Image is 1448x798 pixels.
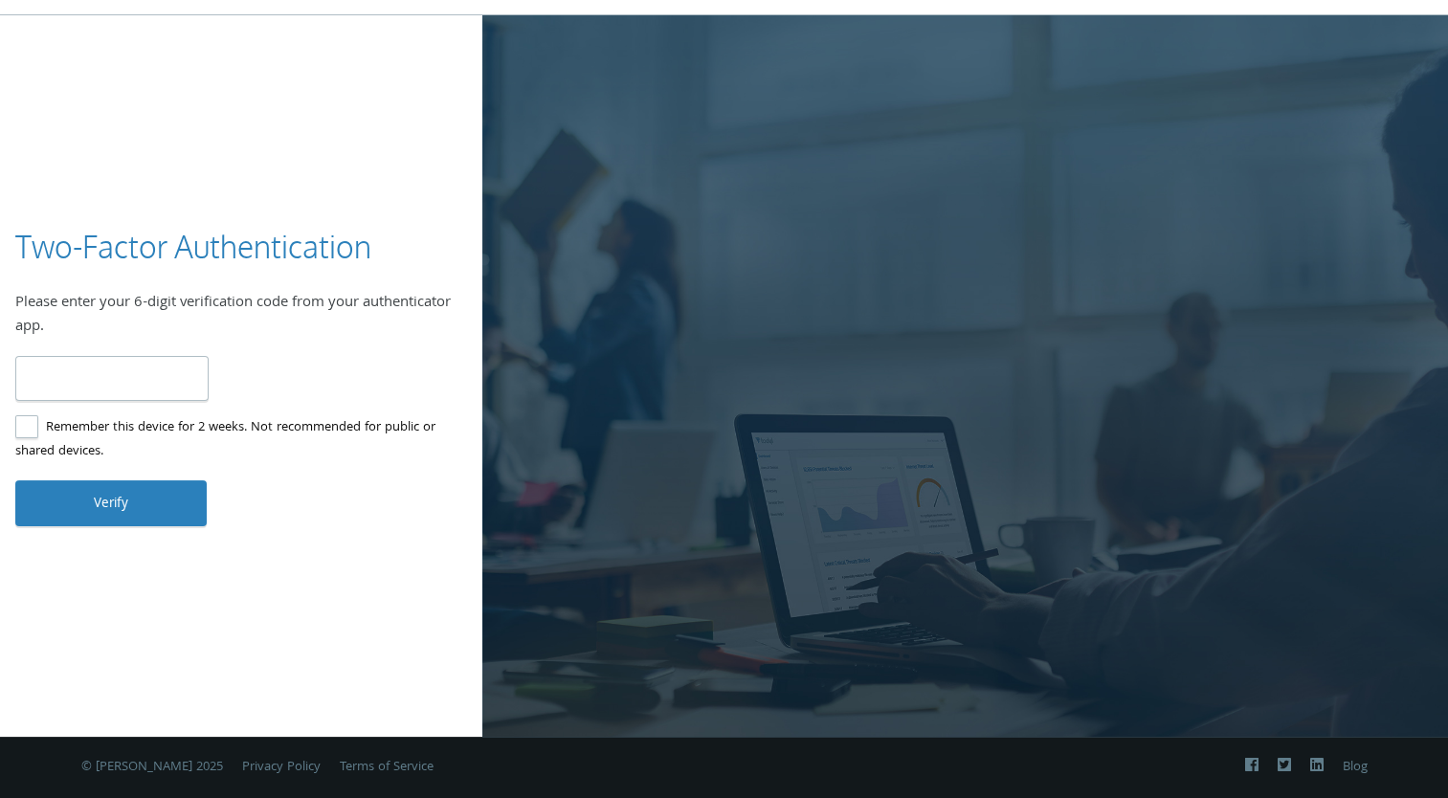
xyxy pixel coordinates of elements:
[15,480,207,526] button: Verify
[15,292,467,341] div: Please enter your 6-digit verification code from your authenticator app.
[81,757,223,778] span: © [PERSON_NAME] 2025
[15,416,452,464] label: Remember this device for 2 weeks. Not recommended for public or shared devices.
[340,757,434,778] a: Terms of Service
[15,226,371,269] h3: Two-Factor Authentication
[242,757,321,778] a: Privacy Policy
[1343,757,1368,778] a: Blog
